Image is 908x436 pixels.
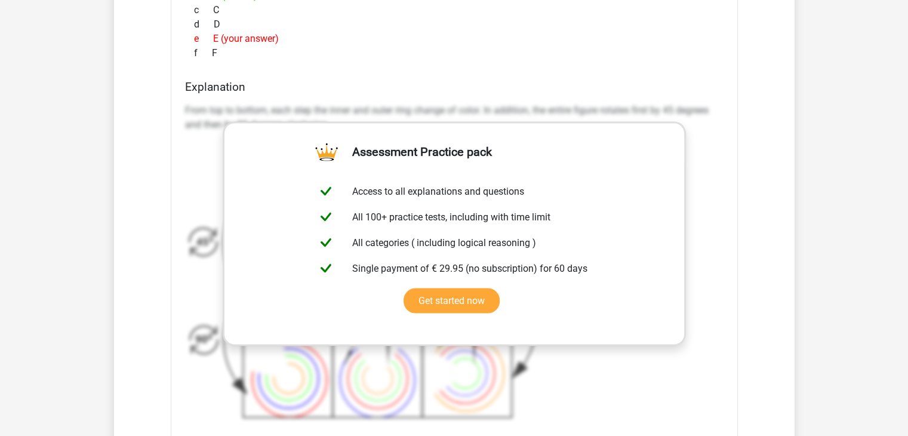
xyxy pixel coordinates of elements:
[194,17,214,32] span: d
[194,3,213,17] span: c
[185,79,724,93] h4: Explanation
[185,3,724,17] div: C
[185,103,724,131] p: From top to bottom, each step the inner and outer ring change of color. In addition, the entire f...
[404,288,500,313] a: Get started now
[194,32,213,46] span: e
[185,32,724,46] div: E (your answer)
[185,46,724,60] div: F
[194,46,212,60] span: f
[185,17,724,32] div: D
